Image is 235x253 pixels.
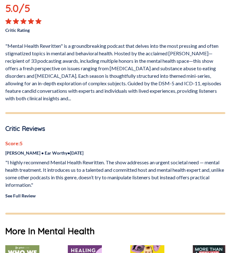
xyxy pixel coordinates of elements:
[5,124,225,133] p: Critic Reviews
[5,1,115,18] p: 5.0 /5
[5,193,36,198] a: See Full Review
[5,40,225,102] p: "Mental Health Rewritten" is a groundbreaking podcast that delves into the most pressing and ofte...
[5,24,115,33] p: Critic Rating
[5,225,225,238] h1: More In Mental Health
[5,159,225,189] p: "I highly recommend Mental Health Rewritten. The show addresses an urgent societal need — mental ...
[5,150,225,156] p: [PERSON_NAME] • Ear Worthy • [DATE]
[5,140,225,147] p: Score: 5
